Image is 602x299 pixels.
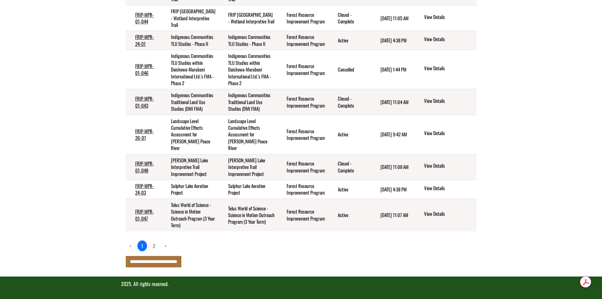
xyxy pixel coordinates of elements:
[328,180,371,199] td: Active
[135,11,154,25] a: FRIP-MPR-01-044
[219,199,277,231] td: Telus World of Science - Science in Motion Outreach Program (3 Year Term)
[328,89,371,115] td: Closed - Complete
[424,130,474,137] a: View details
[414,31,476,50] td: action menu
[161,89,218,115] td: Indigenous Communities Traditional Land Use Studies (DMI FMA)
[135,182,154,196] a: FRIP-MPR-24-03
[161,115,218,154] td: Landscape Level Cumulative Effects Assessment for Mercer Peace River
[161,31,218,50] td: Indigenous Communities TLU Studies - Phase II
[219,31,277,50] td: Indigenous Communities TLU Studies - Phase II
[219,180,277,199] td: Sulphur Lake Aeration Project
[277,5,328,31] td: Forest Resource Improvement Program
[424,97,474,105] a: View details
[371,89,414,115] td: 5/14/2025 11:04 AM
[414,199,476,231] td: action menu
[131,280,168,288] span: . All rights reserved.
[161,240,170,251] a: Next page
[135,33,154,47] a: FRIP-MPR-24-01
[161,50,218,89] td: Indigenous Communities TLU Studies within Daishowa-Marubeni International Ltd.'s FMA - Phase 2
[414,154,476,180] td: action menu
[126,240,135,251] a: Previous page
[424,185,474,192] a: View details
[126,31,162,50] td: FRIP-MPR-24-01
[380,163,409,170] time: [DATE] 11:08 AM
[219,89,277,115] td: Indigenous Communities Traditional Land Use Studies (DMI FMA)
[414,180,476,199] td: action menu
[414,115,476,154] td: action menu
[328,31,371,50] td: Active
[126,50,162,89] td: FRIP-MPR-01-046
[137,240,147,252] a: 1
[219,50,277,89] td: Indigenous Communities TLU Studies within Daishowa-Marubeni International Ltd.'s FMA - Phase 2
[371,50,414,89] td: 6/8/2025 1:44 PM
[126,115,162,154] td: FRIP-MPR-26-01
[371,199,414,231] td: 5/14/2025 11:07 AM
[328,154,371,180] td: Closed - Complete
[371,180,414,199] td: 6/6/2025 4:38 PM
[219,115,277,154] td: Landscape Level Cumulative Effects Assessment for Mercer Peace River
[161,199,218,231] td: Telus World of Science - Science in Motion Outreach Program (3 Year Term)
[126,89,162,115] td: FRIP-MPR-01-043
[126,5,162,31] td: FRIP-MPR-01-044
[135,160,154,173] a: FRIP-MPR-01-048
[380,131,407,138] time: [DATE] 9:42 AM
[371,154,414,180] td: 5/14/2025 11:08 AM
[161,180,218,199] td: Sulphur Lake Aeration Project
[380,211,408,218] time: [DATE] 11:07 AM
[328,50,371,89] td: Cancelled
[135,208,154,221] a: FRIP-MPR-01-047
[135,95,154,109] a: FRIP-MPR-01-043
[380,37,407,44] time: [DATE] 4:38 PM
[135,128,154,141] a: FRIP-MPR-26-01
[380,186,407,193] time: [DATE] 4:38 PM
[219,154,277,180] td: Leddy Lake Interpretive Trail Improvement Project
[126,199,162,231] td: FRIP-MPR-01-047
[277,180,328,199] td: Forest Resource Improvement Program
[328,115,371,154] td: Active
[161,5,218,31] td: FRIP Dixonville Community Forest - Wetland Interpretive Trail
[424,14,474,21] a: View details
[135,62,154,76] a: FRIP-MPR-01-046
[126,154,162,180] td: FRIP-MPR-01-048
[380,15,409,22] time: [DATE] 11:05 AM
[371,5,414,31] td: 5/14/2025 11:05 AM
[414,50,476,89] td: action menu
[328,5,371,31] td: Closed - Complete
[371,31,414,50] td: 6/6/2025 4:38 PM
[424,65,474,72] a: View details
[380,98,409,105] time: [DATE] 11:04 AM
[277,199,328,231] td: Forest Resource Improvement Program
[277,154,328,180] td: Forest Resource Improvement Program
[424,36,474,43] a: View details
[414,5,476,31] td: action menu
[277,31,328,50] td: Forest Resource Improvement Program
[161,154,218,180] td: Leddy Lake Interpretive Trail Improvement Project
[277,50,328,89] td: Forest Resource Improvement Program
[126,180,162,199] td: FRIP-MPR-24-03
[277,115,328,154] td: Forest Resource Improvement Program
[277,89,328,115] td: Forest Resource Improvement Program
[121,280,481,288] p: 2025
[380,66,406,73] time: [DATE] 1:44 PM
[424,210,474,218] a: View details
[328,199,371,231] td: Active
[149,240,159,251] a: page 2
[371,115,414,154] td: 7/9/2025 9:42 AM
[219,5,277,31] td: FRIP Dixonville Community Forest - Wetland Interpretive Trail
[414,89,476,115] td: action menu
[424,162,474,170] a: View details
